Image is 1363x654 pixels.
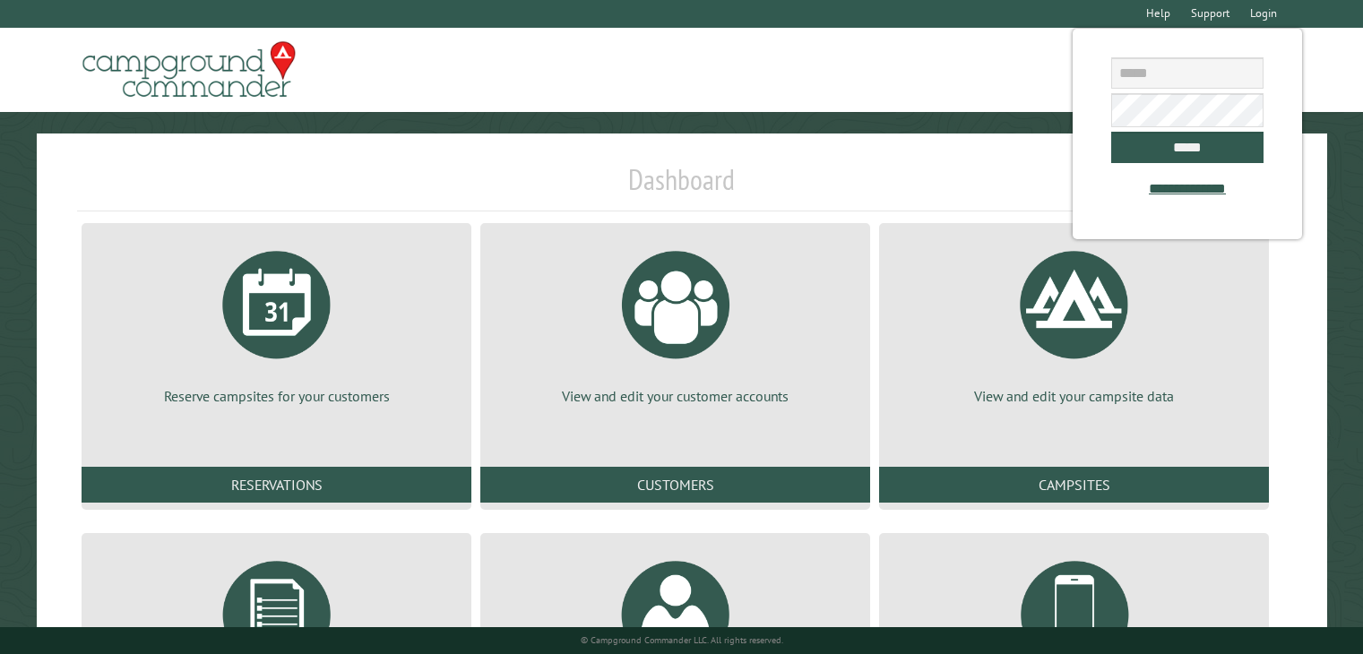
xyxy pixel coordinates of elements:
[581,634,783,646] small: © Campground Commander LLC. All rights reserved.
[77,35,301,105] img: Campground Commander
[502,237,849,406] a: View and edit your customer accounts
[77,162,1286,211] h1: Dashboard
[901,386,1247,406] p: View and edit your campsite data
[103,386,450,406] p: Reserve campsites for your customers
[901,237,1247,406] a: View and edit your campsite data
[879,467,1269,503] a: Campsites
[480,467,870,503] a: Customers
[103,237,450,406] a: Reserve campsites for your customers
[82,467,471,503] a: Reservations
[502,386,849,406] p: View and edit your customer accounts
